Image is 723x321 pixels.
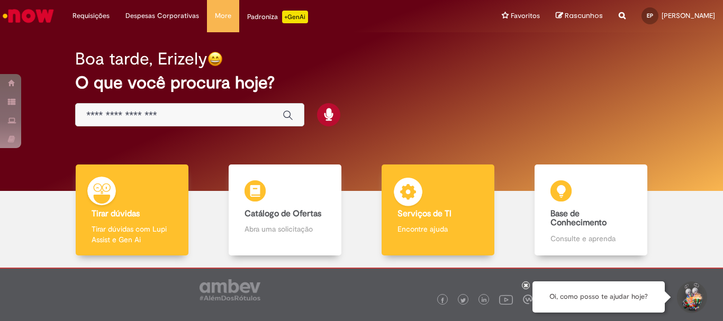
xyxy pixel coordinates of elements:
b: Tirar dúvidas [92,208,140,219]
p: Encontre ajuda [397,224,478,234]
img: happy-face.png [207,51,223,67]
a: Base de Conhecimento Consulte e aprenda [514,164,667,256]
img: logo_footer_ambev_rotulo_gray.png [200,279,260,300]
div: Oi, como posso te ajudar hoje? [532,281,665,313]
p: Abra uma solicitação [245,224,325,234]
h2: Boa tarde, Erizely [75,50,207,68]
img: logo_footer_facebook.png [440,298,445,303]
a: Rascunhos [556,11,603,21]
p: Tirar dúvidas com Lupi Assist e Gen Ai [92,224,172,245]
a: Catálogo de Ofertas Abra uma solicitação [209,164,361,256]
span: Despesas Corporativas [125,11,199,21]
h2: O que você procura hoje? [75,74,648,92]
img: ServiceNow [1,5,56,26]
img: logo_footer_twitter.png [460,298,466,303]
span: EP [647,12,653,19]
p: +GenAi [282,11,308,23]
span: [PERSON_NAME] [662,11,715,20]
span: Favoritos [511,11,540,21]
a: Serviços de TI Encontre ajuda [361,164,514,256]
button: Iniciar Conversa de Suporte [675,281,707,313]
img: logo_footer_youtube.png [499,292,513,306]
img: logo_footer_workplace.png [523,295,532,304]
img: logo_footer_linkedin.png [482,297,487,304]
div: Padroniza [247,11,308,23]
b: Base de Conhecimento [550,208,607,228]
span: More [215,11,231,21]
p: Consulte e aprenda [550,233,631,244]
span: Requisições [73,11,110,21]
b: Serviços de TI [397,208,451,219]
b: Catálogo de Ofertas [245,208,321,219]
a: Tirar dúvidas Tirar dúvidas com Lupi Assist e Gen Ai [56,164,209,256]
span: Rascunhos [565,11,603,21]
